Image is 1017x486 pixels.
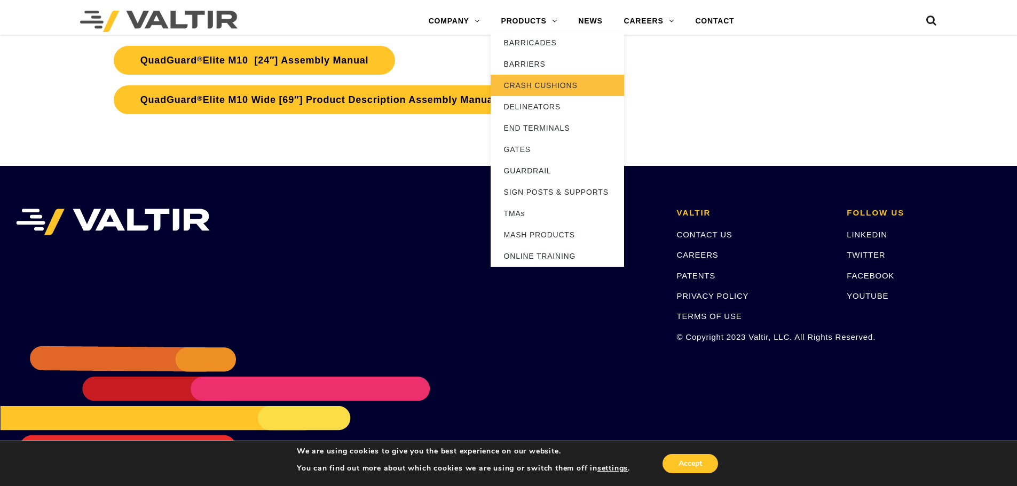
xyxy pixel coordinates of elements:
a: MASH PRODUCTS [491,224,624,245]
a: NEWS [567,11,613,32]
a: FACEBOOK [847,271,894,280]
a: DELINEATORS [491,96,624,117]
a: TERMS OF USE [677,312,742,321]
a: CONTACT US [677,230,732,239]
a: LINKEDIN [847,230,887,239]
sup: ® [197,94,203,102]
h2: VALTIR [677,209,831,218]
a: QuadGuard®Elite M10 [24″] Assembly Manual [114,46,396,75]
img: VALTIR [16,209,210,235]
h2: FOLLOW US [847,209,1001,218]
a: CAREERS [613,11,685,32]
a: PATENTS [677,271,716,280]
a: END TERMINALS [491,117,624,139]
a: COMPANY [418,11,491,32]
a: ONLINE TRAINING [491,245,624,267]
a: SIGN POSTS & SUPPORTS [491,181,624,203]
a: BARRIERS [491,53,624,75]
a: CAREERS [677,250,719,259]
p: We are using cookies to give you the best experience on our website. [297,447,630,456]
p: You can find out more about which cookies we are using or switch them off in . [297,464,630,473]
p: © Copyright 2023 Valtir, LLC. All Rights Reserved. [677,331,831,343]
a: TMAs [491,203,624,224]
a: GUARDRAIL [491,160,624,181]
a: PRIVACY POLICY [677,291,749,300]
a: TWITTER [847,250,885,259]
a: PRODUCTS [491,11,568,32]
a: CONTACT [684,11,745,32]
a: YOUTUBE [847,291,888,300]
sup: ® [197,55,203,63]
a: BARRICADES [491,32,624,53]
a: QuadGuard®Elite M10 Wide [69″] Product Description Assembly Manual [114,85,523,114]
a: CRASH CUSHIONS [491,75,624,96]
button: settings [597,464,628,473]
img: Valtir [80,11,238,32]
button: Accept [663,454,718,473]
a: GATES [491,139,624,160]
